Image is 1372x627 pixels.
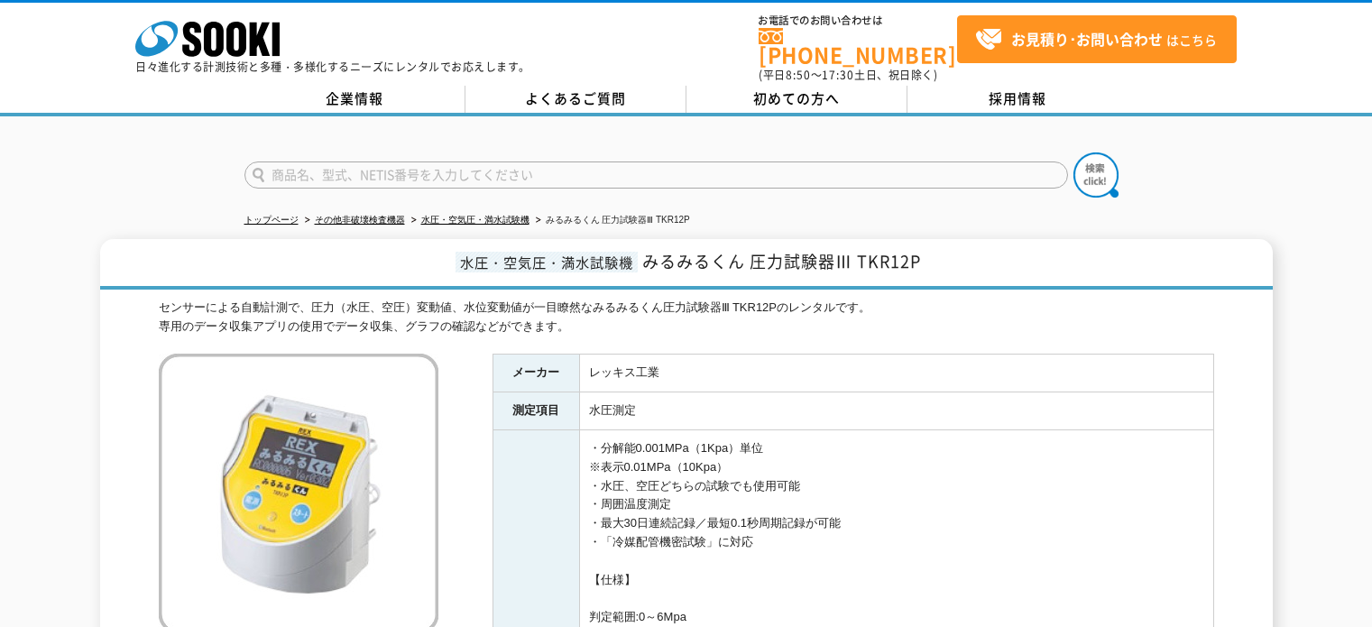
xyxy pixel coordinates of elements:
[1073,152,1119,198] img: btn_search.png
[421,215,529,225] a: 水圧・空気圧・満水試験機
[244,215,299,225] a: トップページ
[465,86,686,113] a: よくあるご質問
[1011,28,1163,50] strong: お見積り･お問い合わせ
[244,161,1068,189] input: 商品名、型式、NETIS番号を入力してください
[493,392,579,430] th: 測定項目
[759,28,957,65] a: [PHONE_NUMBER]
[244,86,465,113] a: 企業情報
[135,61,530,72] p: 日々進化する計測技術と多種・多様化するニーズにレンタルでお応えします。
[579,392,1213,430] td: 水圧測定
[975,26,1217,53] span: はこちら
[642,249,921,273] span: みるみるくん 圧力試験器Ⅲ TKR12P
[907,86,1128,113] a: 採用情報
[315,215,405,225] a: その他非破壊検査機器
[786,67,811,83] span: 8:50
[579,355,1213,392] td: レッキス工業
[532,211,690,230] li: みるみるくん 圧力試験器Ⅲ TKR12P
[686,86,907,113] a: 初めての方へ
[822,67,854,83] span: 17:30
[493,355,579,392] th: メーカー
[759,67,937,83] span: (平日 ～ 土日、祝日除く)
[957,15,1237,63] a: お見積り･お問い合わせはこちら
[753,88,840,108] span: 初めての方へ
[159,299,1214,337] div: センサーによる自動計測で、圧力（水圧、空圧）変動値、水位変動値が一目瞭然なみるみるくん圧力試験器Ⅲ TKR12Pのレンタルです。 専用のデータ収集アプリの使用でデータ収集、グラフの確認などができます。
[456,252,638,272] span: 水圧・空気圧・満水試験機
[759,15,957,26] span: お電話でのお問い合わせは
